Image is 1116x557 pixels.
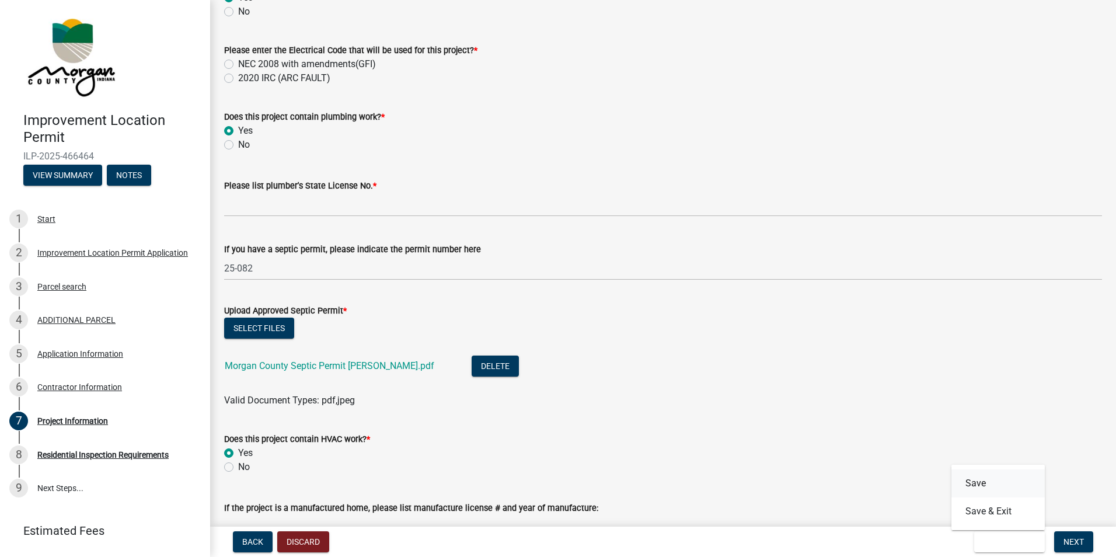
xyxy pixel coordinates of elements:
button: View Summary [23,165,102,186]
div: Project Information [37,417,108,425]
div: ADDITIONAL PARCEL [37,316,116,324]
button: Save & Exit [974,531,1045,552]
div: Start [37,215,55,223]
img: Morgan County, Indiana [23,12,117,100]
div: Improvement Location Permit Application [37,249,188,257]
div: 8 [9,445,28,464]
div: 5 [9,344,28,363]
span: ILP-2025-466464 [23,151,187,162]
button: Next [1054,531,1093,552]
div: 7 [9,412,28,430]
label: No [238,138,250,152]
button: Delete [472,356,519,377]
button: Back [233,531,273,552]
div: 2 [9,243,28,262]
wm-modal-confirm: Summary [23,171,102,180]
div: 9 [9,479,28,497]
div: 3 [9,277,28,296]
h4: Improvement Location Permit [23,112,201,146]
button: Save & Exit [951,497,1045,525]
label: No [238,5,250,19]
a: Estimated Fees [9,519,191,542]
label: If the project is a manufactured home, please list manufacture license # and year of manufacture: [224,504,598,513]
label: Upload Approved Septic Permit [224,307,347,315]
label: If you have a septic permit, please indicate the permit number here [224,246,481,254]
button: Notes [107,165,151,186]
label: NEC 2008 with amendments(GFI) [238,57,376,71]
button: Select files [224,318,294,339]
label: Does this project contain plumbing work? [224,113,385,121]
wm-modal-confirm: Notes [107,171,151,180]
div: 1 [9,210,28,228]
div: Parcel search [37,283,86,291]
div: Save & Exit [951,465,1045,530]
label: Yes [238,124,253,138]
span: Valid Document Types: pdf,jpeg [224,395,355,406]
wm-modal-confirm: Delete Document [472,361,519,373]
button: Save [951,469,1045,497]
label: Please list plumber's State License No. [224,182,376,190]
label: No [238,460,250,474]
div: 4 [9,311,28,329]
label: Does this project contain HVAC work? [224,436,370,444]
a: Morgan County Septic Permit [PERSON_NAME].pdf [225,360,434,371]
span: Back [242,537,263,546]
label: Yes [238,446,253,460]
span: Save & Exit [984,537,1028,546]
div: Contractor Information [37,383,122,391]
label: 2020 IRC (ARC FAULT) [238,71,330,85]
span: Next [1063,537,1084,546]
div: Residential Inspection Requirements [37,451,169,459]
div: 6 [9,378,28,396]
div: Application Information [37,350,123,358]
label: Please enter the Electrical Code that will be used for this project? [224,47,477,55]
button: Discard [277,531,329,552]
